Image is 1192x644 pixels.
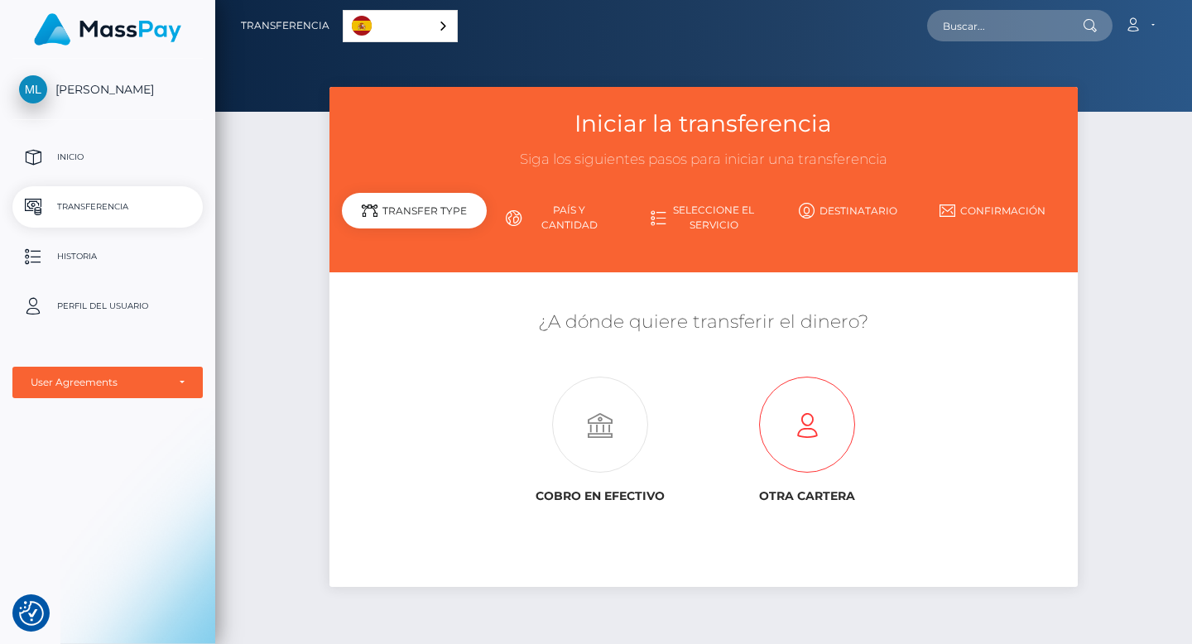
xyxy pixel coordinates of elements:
h6: Otra cartera [716,489,899,503]
a: Historia [12,236,203,277]
h6: Cobro en efectivo [508,489,691,503]
a: Confirmación [920,196,1065,225]
img: Revisit consent button [19,601,44,626]
div: User Agreements [31,376,166,389]
a: País y cantidad [487,196,632,239]
div: Language [343,10,458,42]
button: Consent Preferences [19,601,44,626]
h3: Iniciar la transferencia [342,108,1065,140]
img: MassPay [34,13,181,46]
button: User Agreements [12,367,203,398]
p: Transferencia [19,195,196,219]
h3: Siga los siguientes pasos para iniciar una transferencia [342,150,1065,170]
a: Transferencia [12,186,203,228]
a: Perfil del usuario [12,286,203,327]
input: Buscar... [927,10,1083,41]
a: Inicio [12,137,203,178]
a: Tipo de transferencia [342,196,487,239]
aside: Language selected: Español [343,10,458,42]
a: Transferencia [241,8,329,43]
p: Inicio [19,145,196,170]
p: Perfil del usuario [19,294,196,319]
span: [PERSON_NAME] [12,82,203,97]
a: Destinatario [776,196,920,225]
h5: ¿A dónde quiere transferir el dinero? [342,310,1065,335]
div: Transfer Type [342,193,487,228]
a: Español [344,11,457,41]
p: Historia [19,244,196,269]
a: Seleccione el servicio [632,196,776,239]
